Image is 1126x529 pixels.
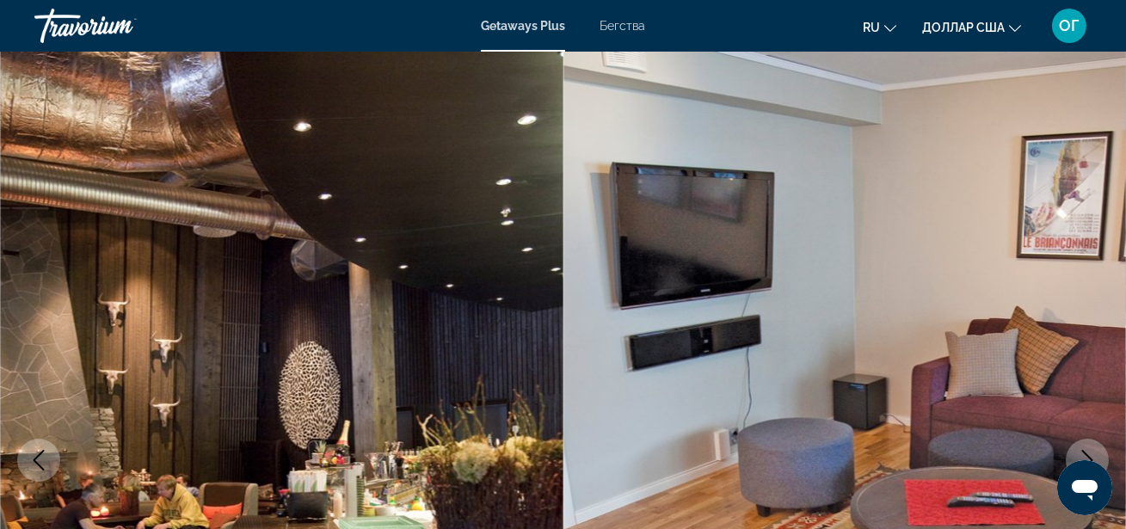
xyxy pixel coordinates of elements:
button: Изменить валюту [922,15,1021,40]
button: Меню пользователя [1047,8,1092,44]
button: Next image [1066,439,1109,482]
a: Getaways Plus [481,19,565,33]
font: доллар США [922,21,1005,34]
font: ru [863,21,880,34]
iframe: Кнопка запуска окна обмена сообщениями [1057,460,1112,515]
button: Previous image [17,439,60,482]
a: Травориум [34,3,206,48]
font: ОГ [1059,16,1080,34]
button: Изменить язык [863,15,896,40]
a: Бегства [600,19,645,33]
